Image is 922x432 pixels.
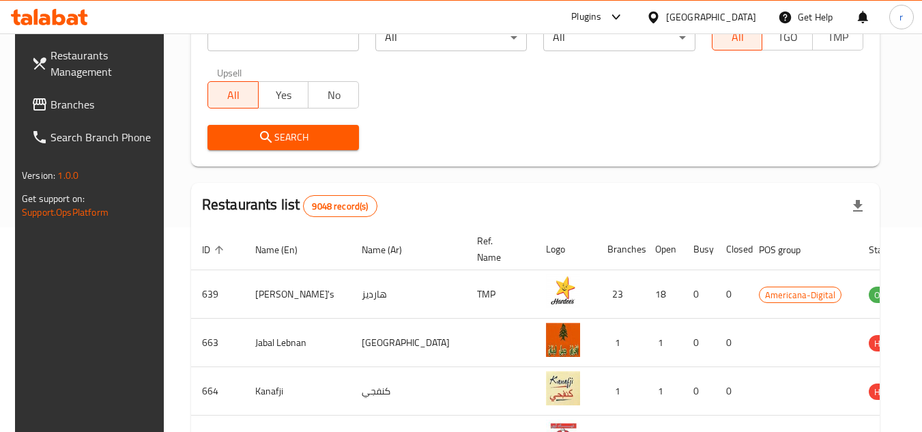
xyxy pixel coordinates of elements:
span: Yes [264,85,304,105]
td: 1 [596,367,644,416]
td: 1 [644,319,682,367]
span: 9048 record(s) [304,200,376,213]
th: Closed [715,229,748,270]
td: كنفجي [351,367,466,416]
th: Open [644,229,682,270]
td: 18 [644,270,682,319]
td: هارديز [351,270,466,319]
span: r [899,10,903,25]
button: All [207,81,259,109]
span: All [718,27,758,47]
span: Name (Ar) [362,242,420,258]
span: TMP [818,27,858,47]
div: All [375,24,527,51]
td: 0 [715,367,748,416]
span: Branches [51,96,158,113]
span: Americana-Digital [760,287,841,303]
span: Search [218,129,348,146]
button: Search [207,125,359,150]
span: ID [202,242,228,258]
th: Branches [596,229,644,270]
td: Kanafji [244,367,351,416]
label: Upsell [217,68,242,77]
td: Jabal Lebnan [244,319,351,367]
td: 0 [682,319,715,367]
div: Export file [841,190,874,222]
span: TGO [768,27,807,47]
img: Hardee's [546,274,580,308]
span: All [214,85,253,105]
h2: Restaurants list [202,195,377,217]
span: Name (En) [255,242,315,258]
td: 0 [715,270,748,319]
span: 1.0.0 [57,167,78,184]
span: Status [869,242,913,258]
span: Search Branch Phone [51,129,158,145]
span: HIDDEN [869,336,910,351]
a: Restaurants Management [20,39,169,88]
div: HIDDEN [869,335,910,351]
img: Kanafji [546,371,580,405]
button: TMP [812,23,863,51]
a: Branches [20,88,169,121]
td: 1 [644,367,682,416]
button: No [308,81,359,109]
span: Get support on: [22,190,85,207]
span: POS group [759,242,818,258]
div: [GEOGRAPHIC_DATA] [666,10,756,25]
td: 0 [682,270,715,319]
img: Jabal Lebnan [546,323,580,357]
td: [GEOGRAPHIC_DATA] [351,319,466,367]
td: 663 [191,319,244,367]
button: Yes [258,81,309,109]
td: 664 [191,367,244,416]
span: Restaurants Management [51,47,158,80]
span: OPEN [869,287,902,303]
a: Support.OpsPlatform [22,203,109,221]
div: All [543,24,695,51]
th: Logo [535,229,596,270]
span: HIDDEN [869,384,910,400]
td: 639 [191,270,244,319]
td: [PERSON_NAME]'s [244,270,351,319]
div: Plugins [571,9,601,25]
td: TMP [466,270,535,319]
td: 0 [715,319,748,367]
td: 0 [682,367,715,416]
button: All [712,23,763,51]
th: Busy [682,229,715,270]
button: TGO [762,23,813,51]
span: No [314,85,354,105]
td: 23 [596,270,644,319]
a: Search Branch Phone [20,121,169,154]
span: Ref. Name [477,233,519,265]
div: Total records count [303,195,377,217]
span: Version: [22,167,55,184]
td: 1 [596,319,644,367]
input: Search for restaurant name or ID.. [207,24,359,51]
